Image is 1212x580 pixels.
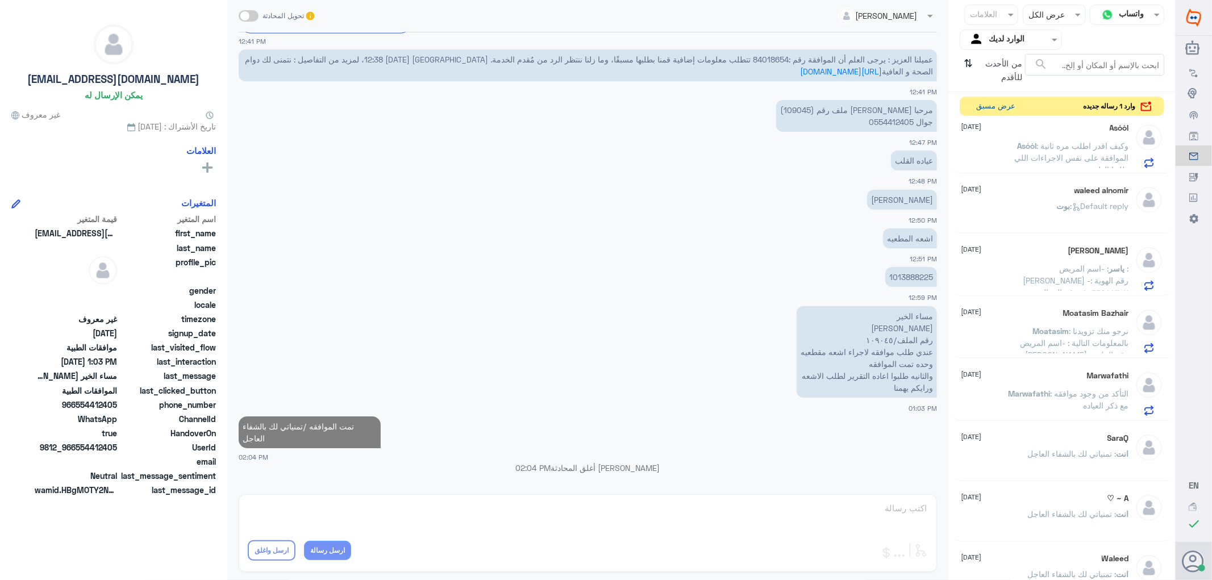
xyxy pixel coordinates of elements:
span: [DATE] [961,307,982,317]
h5: Moatasim Bazhair [1063,308,1129,318]
span: : وكيف اقدر اطلب مره ثانية الموافقة على نفس الاجراءات اللي طلبها الطبيب [1015,141,1129,174]
p: 9/9/2025, 1:03 PM [797,306,937,398]
h5: waleed alnomir [1074,186,1129,195]
h5: Asóòl [1110,123,1129,133]
span: null [35,456,117,468]
img: defaultAdmin.png [1135,308,1163,337]
span: تحويل المحادثة [263,11,305,21]
span: last_visited_flow [119,341,216,353]
span: null [35,285,117,297]
span: الموافقات الطبية [35,385,117,397]
span: HandoverOn [119,427,216,439]
span: : التأكد من وجود موافقه مع ذكر العياده [1051,389,1129,410]
h6: يمكن الإرسال له [85,90,143,100]
span: من الأحدث للأقدم [977,54,1025,87]
span: : تمنياتي لك بالشفاء العاجل [1028,569,1117,579]
h5: Waleed [1102,554,1129,564]
span: email [119,456,216,468]
h6: العلامات [186,145,216,156]
img: defaultAdmin.png [94,25,133,64]
span: عميلنا العزيز : يرجى العلم أن الموافقة رقم :84018654 تتطلب معلومات إضافية قمنا بطلبها مسبقًا، وما... [245,55,933,76]
img: defaultAdmin.png [89,256,117,285]
a: [URL][DOMAIN_NAME] [800,66,882,76]
span: 12:48 PM [909,177,937,185]
span: قيمة المتغير [35,213,117,225]
span: true [35,427,117,439]
span: بوت [1057,201,1071,211]
span: [DATE] [961,244,982,254]
h5: [EMAIL_ADDRESS][DOMAIN_NAME] [28,73,200,86]
span: [DATE] [961,492,982,502]
span: 12:50 PM [909,216,937,224]
span: profile_pic [119,256,216,282]
h5: ياسر الغامدي - أبو نُـور [1068,246,1129,256]
button: EN [1189,479,1199,491]
span: last_message_sentiment [119,470,216,482]
div: العلامات [969,8,998,23]
p: 9/9/2025, 12:50 PM [867,190,937,210]
span: 9812_966554412405 [35,441,117,453]
span: 12:41 PM [910,88,937,95]
span: انت [1117,569,1129,579]
button: الصورة الشخصية [1183,550,1205,572]
p: 9/9/2025, 12:48 PM [891,151,937,170]
span: : تمنياتي لك بالشفاء العاجل [1028,509,1117,519]
span: last_interaction [119,356,216,368]
img: whatsapp.png [1099,6,1116,23]
span: gender [119,285,216,297]
span: 01:03 PM [909,404,937,412]
span: ياسر [1109,264,1125,273]
span: 966554412405 [35,399,117,411]
span: last_clicked_button [119,385,216,397]
span: تاريخ الأشتراك : [DATE] [11,120,216,132]
p: 9/9/2025, 2:04 PM [239,416,381,448]
img: defaultAdmin.png [1135,433,1163,462]
span: 0 [35,470,117,482]
h6: المتغيرات [181,198,216,208]
p: [PERSON_NAME] أغلق المحادثة [239,462,937,474]
span: وارد 1 رساله جديده [1084,101,1136,111]
span: Marwafathi [1009,389,1051,398]
button: عرض مسبق [972,97,1021,116]
img: defaultAdmin.png [1135,371,1163,399]
span: timezone [119,313,216,325]
h5: SaraQ [1107,433,1129,443]
span: : Default reply [1071,201,1129,211]
span: 12:51 PM [910,255,937,262]
img: defaultAdmin.png [1135,123,1163,152]
span: first_name [119,227,216,239]
i: check [1187,517,1201,531]
span: 2025-09-08T09:51:10.678Z [35,327,117,339]
span: 02:04 PM [239,452,268,462]
p: 9/9/2025, 12:51 PM [883,228,937,248]
span: EN [1189,480,1199,490]
p: 9/9/2025, 12:41 PM [239,49,937,81]
h5: Marwafathi [1087,371,1129,381]
span: last_name [119,242,216,254]
span: search [1034,57,1048,71]
button: ارسل واغلق [248,540,295,561]
img: Widebot Logo [1186,9,1201,27]
span: Asóòl [1018,141,1037,151]
span: اسم المتغير [119,213,216,225]
span: انت [1117,509,1129,519]
span: [DATE] [961,552,982,562]
span: phone_number [119,399,216,411]
span: [DATE] [961,432,982,442]
span: signup_date [119,327,216,339]
span: wamid.HBgMOTY2NTU0NDEyNDA1FQIAEhggQUM2Qzc5QkQ4MzQ5RDA1NTVGQTc4RjAyNTYxMjc3RkMA [35,484,117,496]
span: غير معروف [11,109,60,120]
i: ⇅ [964,54,973,83]
span: ChannelId [119,413,216,425]
img: yourInbox.svg [969,31,986,48]
span: غير معروف [35,313,117,325]
input: ابحث بالإسم أو المكان أو إلخ.. [1026,55,1164,75]
span: [DATE] [961,122,982,132]
span: 12:41 PM [239,36,266,46]
h5: A ~ ♡ [1107,494,1129,503]
button: search [1034,55,1048,74]
span: majaje460@gmail.com [35,227,117,239]
span: موافقات الطبية [35,341,117,353]
span: null [35,299,117,311]
img: defaultAdmin.png [1135,246,1163,274]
